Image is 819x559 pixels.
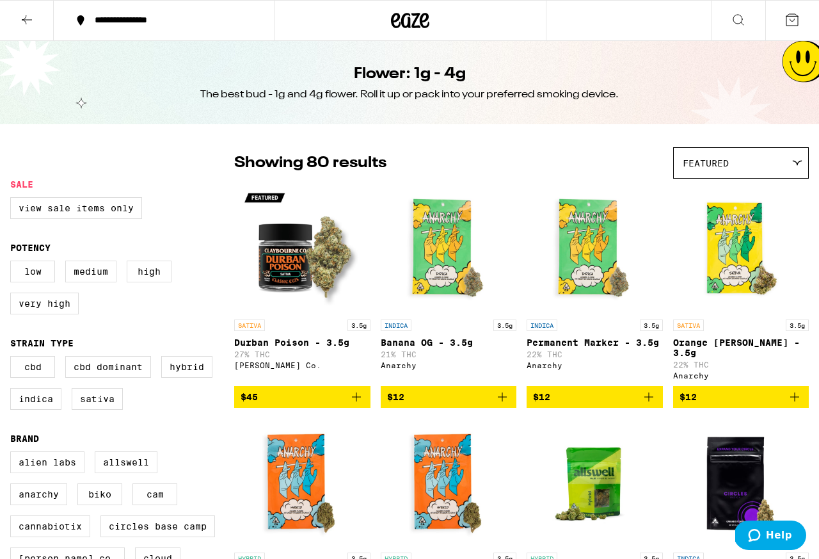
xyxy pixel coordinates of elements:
[673,185,809,386] a: Open page for Orange Runtz - 3.5g from Anarchy
[234,320,265,331] p: SATIVA
[234,361,370,369] div: [PERSON_NAME] Co.
[530,185,658,313] img: Anarchy - Permanent Marker - 3.5g
[735,521,806,553] iframe: Opens a widget where you can find more information
[10,261,55,282] label: Low
[10,197,142,219] label: View Sale Items Only
[77,483,122,505] label: Biko
[786,320,809,331] p: 3.5g
[354,63,466,85] h1: Flower: 1g - 4g
[677,418,805,546] img: Circles Base Camp - Black Cherry Gelato - 3.5g
[100,515,215,537] label: Circles Base Camp
[234,386,370,408] button: Add to bag
[381,361,517,369] div: Anarchy
[347,320,370,331] p: 3.5g
[132,483,177,505] label: CAM
[10,451,84,473] label: Alien Labs
[234,185,370,386] a: Open page for Durban Poison - 3.5g from Claybourne Co.
[673,320,704,331] p: SATIVA
[683,158,729,168] span: Featured
[238,418,366,546] img: Anarchy - Cherry OG - 3.5g
[10,433,39,444] legend: Brand
[533,392,550,402] span: $12
[238,185,366,313] img: Claybourne Co. - Durban Poison - 3.5g
[381,320,411,331] p: INDICA
[241,392,258,402] span: $45
[10,515,90,537] label: Cannabiotix
[234,337,370,348] p: Durban Poison - 3.5g
[527,320,557,331] p: INDICA
[10,388,61,410] label: Indica
[493,320,516,331] p: 3.5g
[527,337,663,348] p: Permanent Marker - 3.5g
[381,185,517,386] a: Open page for Banana OG - 3.5g from Anarchy
[527,386,663,408] button: Add to bag
[381,350,517,359] p: 21% THC
[234,152,386,174] p: Showing 80 results
[673,386,809,408] button: Add to bag
[65,261,116,282] label: Medium
[640,320,663,331] p: 3.5g
[10,483,67,505] label: Anarchy
[673,361,809,369] p: 22% THC
[527,350,663,359] p: 22% THC
[10,293,79,314] label: Very High
[234,350,370,359] p: 27% THC
[381,337,517,348] p: Banana OG - 3.5g
[72,388,123,410] label: Sativa
[527,361,663,369] div: Anarchy
[677,185,805,313] img: Anarchy - Orange Runtz - 3.5g
[10,356,55,378] label: CBD
[10,179,33,190] legend: Sale
[10,338,74,348] legend: Strain Type
[673,337,809,358] p: Orange [PERSON_NAME] - 3.5g
[381,386,517,408] button: Add to bag
[387,392,404,402] span: $12
[680,392,697,402] span: $12
[161,356,212,378] label: Hybrid
[95,451,157,473] label: Allswell
[65,356,151,378] label: CBD Dominant
[10,243,51,253] legend: Potency
[673,371,809,380] div: Anarchy
[200,88,619,102] div: The best bud - 1g and 4g flower. Roll it up or pack into your preferred smoking device.
[530,418,658,546] img: Allswell - Sugar Pine - 3.5g
[527,185,663,386] a: Open page for Permanent Marker - 3.5g from Anarchy
[385,185,513,313] img: Anarchy - Banana OG - 3.5g
[385,418,513,546] img: Anarchy - RS11 - 3.5g
[127,261,171,282] label: High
